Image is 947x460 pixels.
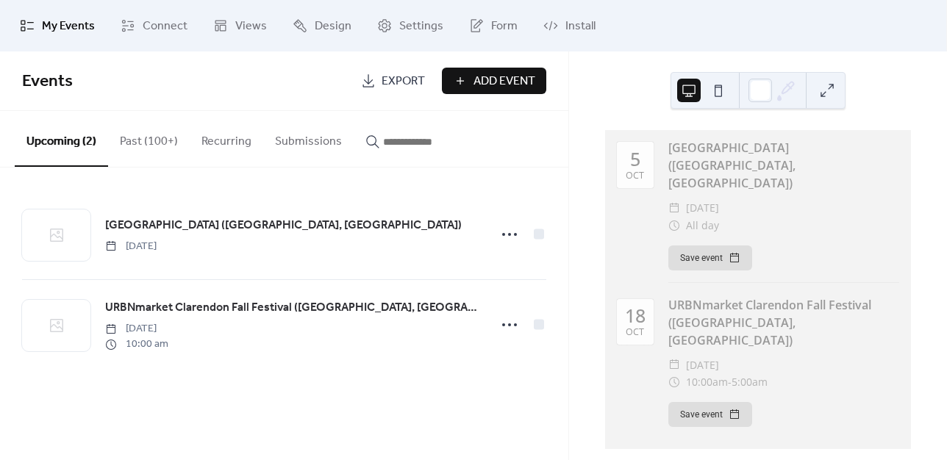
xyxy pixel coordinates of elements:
[473,73,535,90] span: Add Event
[442,68,546,94] button: Add Event
[9,6,106,46] a: My Events
[105,216,462,235] a: [GEOGRAPHIC_DATA] ([GEOGRAPHIC_DATA], [GEOGRAPHIC_DATA])
[263,111,354,165] button: Submissions
[625,306,646,325] div: 18
[668,199,680,217] div: ​
[105,239,157,254] span: [DATE]
[732,373,768,391] span: 5:00am
[108,111,190,165] button: Past (100+)
[491,18,518,35] span: Form
[105,337,168,352] span: 10:00 am
[202,6,278,46] a: Views
[686,356,719,374] span: [DATE]
[728,373,732,391] span: -
[668,296,899,349] div: URBNmarket Clarendon Fall Festival ([GEOGRAPHIC_DATA], [GEOGRAPHIC_DATA])
[626,171,644,181] div: Oct
[668,139,899,192] div: [GEOGRAPHIC_DATA] ([GEOGRAPHIC_DATA], [GEOGRAPHIC_DATA])
[366,6,454,46] a: Settings
[105,217,462,234] span: [GEOGRAPHIC_DATA] ([GEOGRAPHIC_DATA], [GEOGRAPHIC_DATA])
[382,73,425,90] span: Export
[105,321,168,337] span: [DATE]
[15,111,108,167] button: Upcoming (2)
[282,6,362,46] a: Design
[458,6,529,46] a: Form
[42,18,95,35] span: My Events
[668,402,752,427] button: Save event
[235,18,267,35] span: Views
[190,111,263,165] button: Recurring
[686,199,719,217] span: [DATE]
[22,65,73,98] span: Events
[626,328,644,337] div: Oct
[105,299,479,317] span: URBNmarket Clarendon Fall Festival ([GEOGRAPHIC_DATA], [GEOGRAPHIC_DATA])
[686,373,728,391] span: 10:00am
[143,18,187,35] span: Connect
[668,356,680,374] div: ​
[110,6,199,46] a: Connect
[532,6,607,46] a: Install
[399,18,443,35] span: Settings
[668,245,752,270] button: Save event
[630,150,640,168] div: 5
[686,217,719,234] span: All day
[668,373,680,391] div: ​
[668,217,680,234] div: ​
[315,18,351,35] span: Design
[105,298,479,317] a: URBNmarket Clarendon Fall Festival ([GEOGRAPHIC_DATA], [GEOGRAPHIC_DATA])
[350,68,436,94] a: Export
[565,18,596,35] span: Install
